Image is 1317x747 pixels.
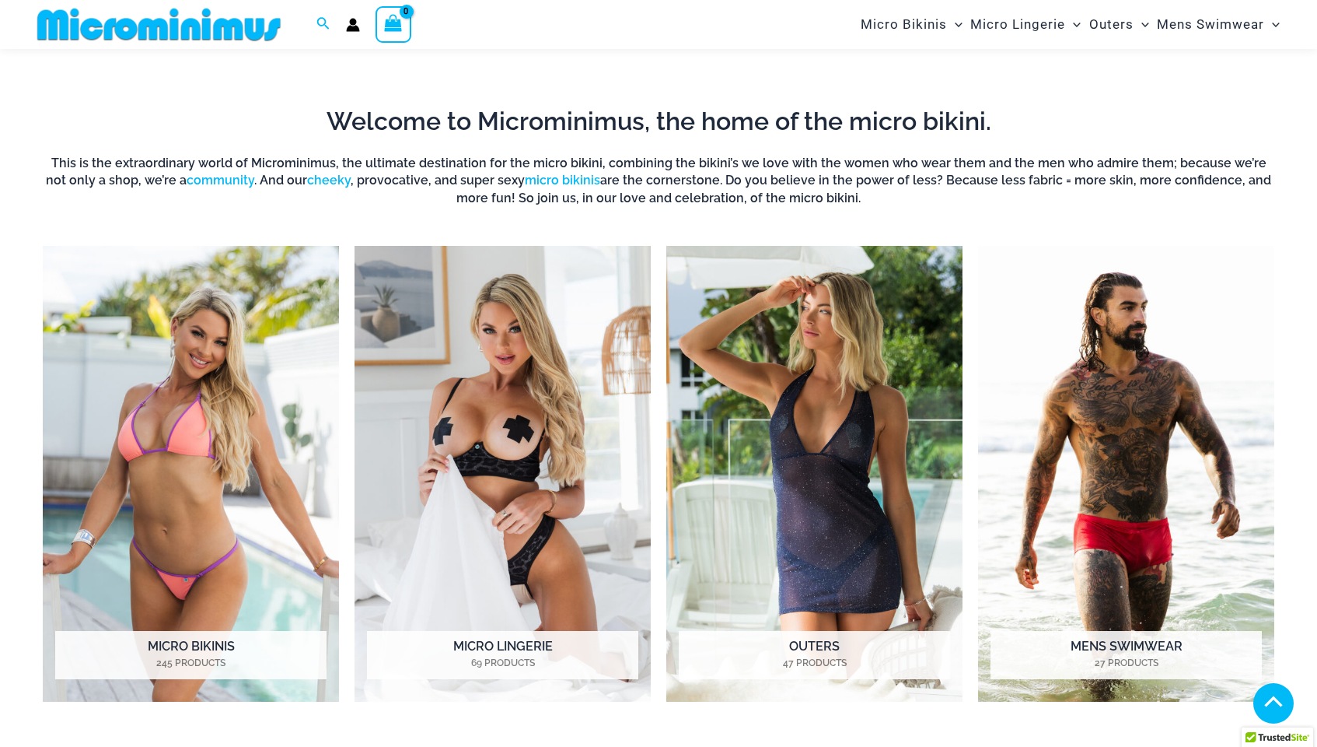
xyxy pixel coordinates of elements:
mark: 245 Products [55,656,327,670]
span: Micro Bikinis [861,5,947,44]
h2: Micro Lingerie [367,631,638,679]
span: Micro Lingerie [970,5,1065,44]
a: cheeky [307,173,351,188]
a: micro bikinis [525,173,600,188]
a: Visit product category Micro Bikinis [43,246,339,702]
h6: This is the extraordinary world of Microminimus, the ultimate destination for the micro bikini, c... [43,155,1274,207]
img: Micro Bikinis [43,246,339,702]
h2: Mens Swimwear [990,631,1262,679]
a: Visit product category Mens Swimwear [978,246,1274,702]
h2: Micro Bikinis [55,631,327,679]
a: Account icon link [346,18,360,32]
a: Visit product category Outers [666,246,962,702]
a: Visit product category Micro Lingerie [355,246,651,702]
mark: 27 Products [990,656,1262,670]
a: OutersMenu ToggleMenu Toggle [1085,5,1153,44]
span: Outers [1089,5,1134,44]
a: Search icon link [316,15,330,34]
img: Outers [666,246,962,702]
img: Mens Swimwear [978,246,1274,702]
nav: Site Navigation [854,2,1286,47]
span: Mens Swimwear [1157,5,1264,44]
span: Menu Toggle [1065,5,1081,44]
a: Micro LingerieMenu ToggleMenu Toggle [966,5,1085,44]
span: Menu Toggle [1134,5,1149,44]
h2: Outers [679,631,950,679]
a: View Shopping Cart, empty [376,6,411,42]
img: Micro Lingerie [355,246,651,702]
mark: 69 Products [367,656,638,670]
span: Menu Toggle [1264,5,1280,44]
a: community [187,173,254,188]
mark: 47 Products [679,656,950,670]
a: Micro BikinisMenu ToggleMenu Toggle [857,5,966,44]
a: Mens SwimwearMenu ToggleMenu Toggle [1153,5,1284,44]
span: Menu Toggle [947,5,962,44]
img: MM SHOP LOGO FLAT [31,7,287,42]
h2: Welcome to Microminimus, the home of the micro bikini. [43,105,1274,138]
